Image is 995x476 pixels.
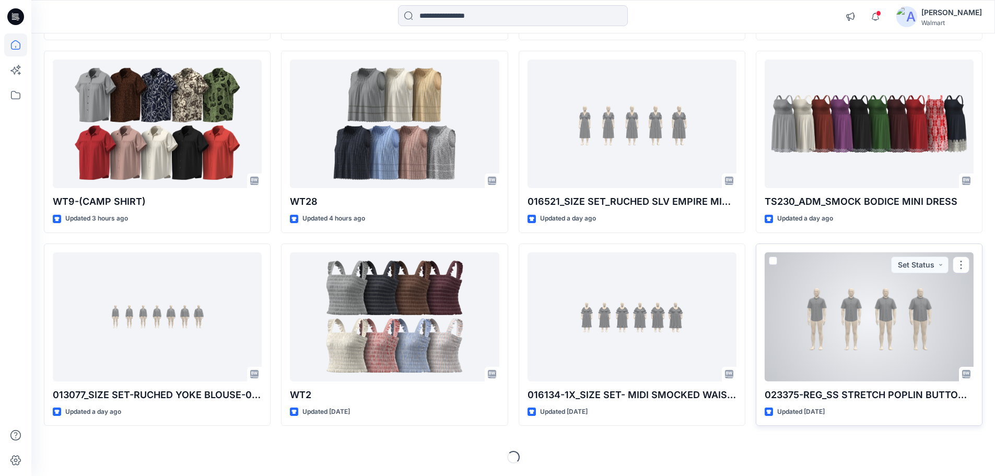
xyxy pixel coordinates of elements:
[290,252,499,381] a: WT2
[921,6,982,19] div: [PERSON_NAME]
[290,194,499,209] p: WT28
[777,407,825,417] p: Updated [DATE]
[53,194,262,209] p: WT9-(CAMP SHIRT)
[528,252,736,381] a: 016134-1X_SIZE SET- MIDI SMOCKED WAIST DRESS -(18-07-25)
[528,388,736,402] p: 016134-1X_SIZE SET- MIDI SMOCKED WAIST DRESS -([DATE])
[53,252,262,381] a: 013077_SIZE SET-RUCHED YOKE BLOUSE-07-04-2025
[921,19,982,27] div: Walmart
[53,388,262,402] p: 013077_SIZE SET-RUCHED YOKE BLOUSE-07-04-2025
[765,252,974,381] a: 023375-REG_SS STRETCH POPLIN BUTTON DOWN-20-08-25
[765,194,974,209] p: TS230_ADM_SMOCK BODICE MINI DRESS
[540,407,588,417] p: Updated [DATE]
[65,213,128,224] p: Updated 3 hours ago
[290,388,499,402] p: WT2
[765,388,974,402] p: 023375-REG_SS STRETCH POPLIN BUTTON DOWN-20-08-25
[528,60,736,189] a: 016521_SIZE SET_RUCHED SLV EMPIRE MIDI DRESS (26-07-25)
[540,213,596,224] p: Updated a day ago
[896,6,917,27] img: avatar
[65,407,121,417] p: Updated a day ago
[777,213,833,224] p: Updated a day ago
[765,60,974,189] a: TS230_ADM_SMOCK BODICE MINI DRESS
[302,407,350,417] p: Updated [DATE]
[290,60,499,189] a: WT28
[528,194,736,209] p: 016521_SIZE SET_RUCHED SLV EMPIRE MIDI DRESS ([DATE])
[53,60,262,189] a: WT9-(CAMP SHIRT)
[302,213,365,224] p: Updated 4 hours ago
